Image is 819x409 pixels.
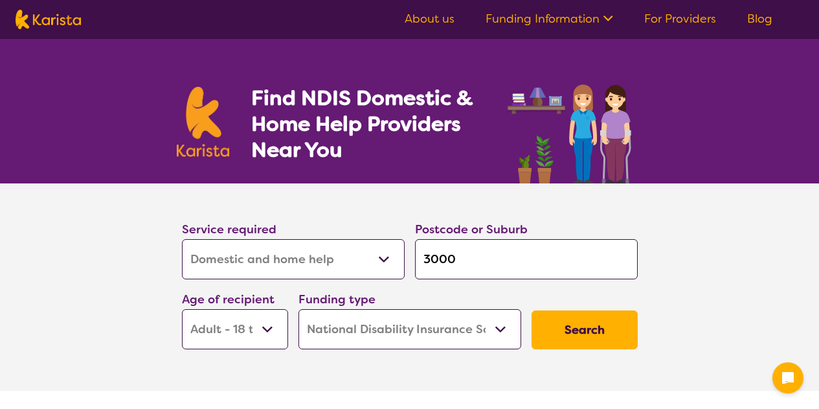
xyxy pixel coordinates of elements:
label: Postcode or Suburb [415,222,528,237]
img: domestic-help [504,70,642,183]
button: Search [532,310,638,349]
label: Age of recipient [182,292,275,307]
a: Funding Information [486,11,613,27]
label: Funding type [298,292,376,307]
img: Karista logo [177,87,230,157]
h1: Find NDIS Domestic & Home Help Providers Near You [251,85,491,163]
a: About us [405,11,454,27]
a: For Providers [644,11,716,27]
img: Karista logo [16,10,81,29]
input: Type [415,239,638,279]
a: Blog [747,11,772,27]
label: Service required [182,222,276,237]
